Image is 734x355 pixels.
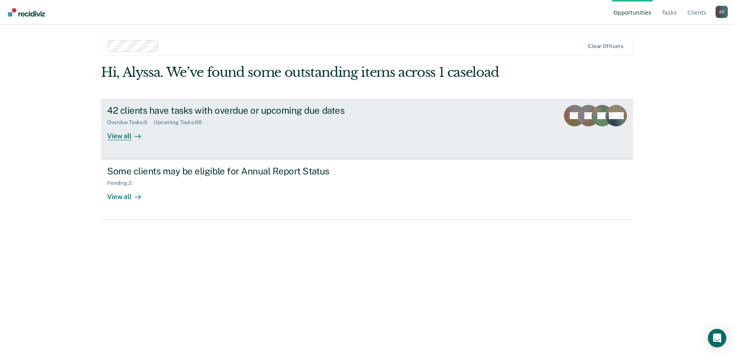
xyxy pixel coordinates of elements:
div: Pending : 2 [107,180,138,186]
button: Profile dropdown button [716,6,728,18]
img: Recidiviz [8,8,45,17]
div: 42 clients have tasks with overdue or upcoming due dates [107,105,377,116]
div: Some clients may be eligible for Annual Report Status [107,166,377,177]
div: Open Intercom Messenger [708,329,726,347]
div: Upcoming Tasks : 66 [154,119,208,126]
div: Overdue Tasks : 5 [107,119,154,126]
div: Hi, Alyssa. We’ve found some outstanding items across 1 caseload [101,65,527,80]
div: View all [107,186,150,201]
a: 42 clients have tasks with overdue or upcoming due datesOverdue Tasks:5Upcoming Tasks:66View all [101,99,633,159]
div: View all [107,125,150,140]
a: Some clients may be eligible for Annual Report StatusPending:2View all [101,159,633,220]
div: Clear officers [588,43,623,50]
div: A F [716,6,728,18]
